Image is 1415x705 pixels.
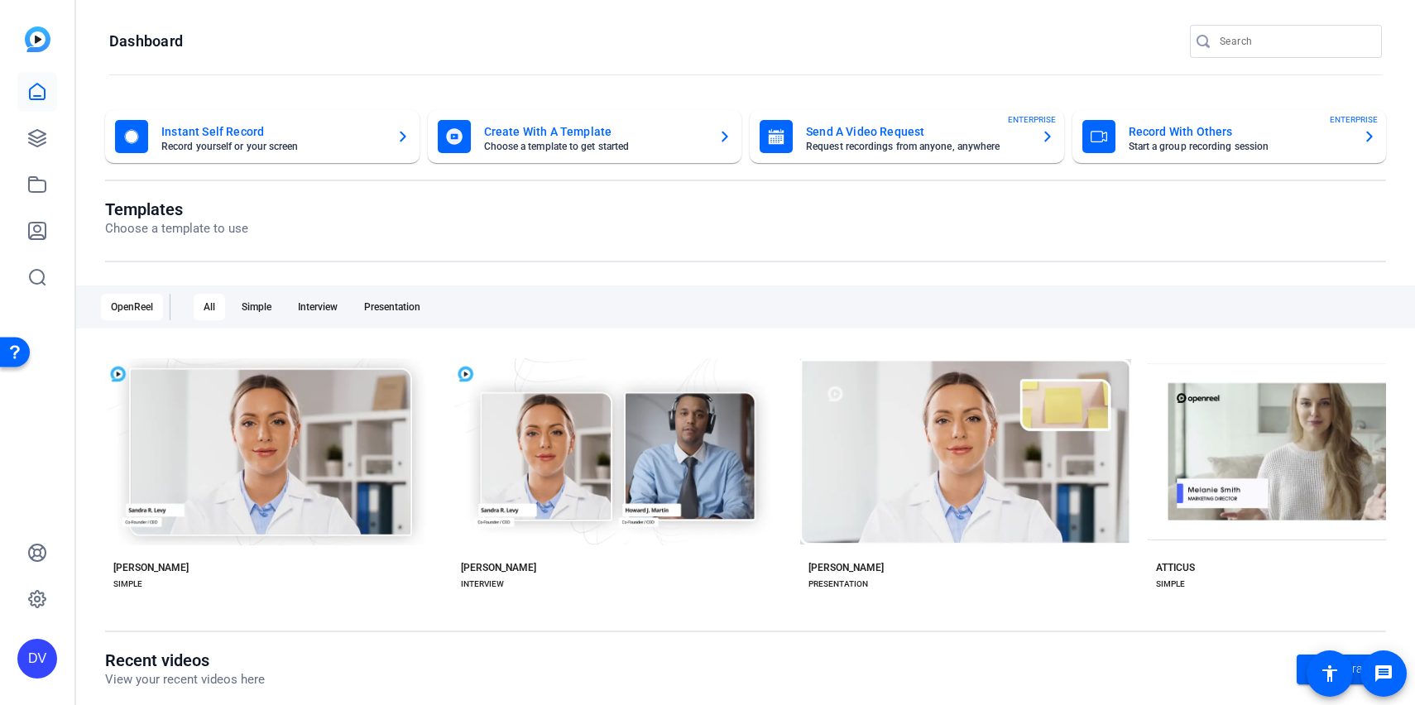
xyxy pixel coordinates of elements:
div: [PERSON_NAME] [461,561,536,574]
h1: Recent videos [105,650,265,670]
img: blue-gradient.svg [25,26,50,52]
button: Record With OthersStart a group recording sessionENTERPRISE [1072,110,1387,163]
a: Go to library [1297,655,1386,684]
div: SIMPLE [113,578,142,591]
input: Search [1220,31,1369,51]
div: DV [17,639,57,679]
h1: Dashboard [109,31,183,51]
mat-card-subtitle: Request recordings from anyone, anywhere [806,141,1028,151]
button: Instant Self RecordRecord yourself or your screen [105,110,420,163]
div: INTERVIEW [461,578,504,591]
div: Presentation [354,294,430,320]
div: ATTICUS [1156,561,1195,574]
span: ENTERPRISE [1330,113,1378,126]
mat-icon: message [1374,664,1393,683]
p: Choose a template to use [105,219,248,238]
button: Send A Video RequestRequest recordings from anyone, anywhereENTERPRISE [750,110,1064,163]
mat-icon: accessibility [1320,664,1340,683]
h1: Templates [105,199,248,219]
div: PRESENTATION [808,578,868,591]
mat-card-title: Instant Self Record [161,122,383,141]
div: OpenReel [101,294,163,320]
div: SIMPLE [1156,578,1185,591]
mat-card-subtitle: Record yourself or your screen [161,141,383,151]
div: Simple [232,294,281,320]
mat-card-title: Create With A Template [484,122,706,141]
button: Create With A TemplateChoose a template to get started [428,110,742,163]
mat-card-subtitle: Start a group recording session [1129,141,1350,151]
mat-card-subtitle: Choose a template to get started [484,141,706,151]
span: ENTERPRISE [1008,113,1056,126]
div: [PERSON_NAME] [808,561,884,574]
mat-card-title: Send A Video Request [806,122,1028,141]
div: [PERSON_NAME] [113,561,189,574]
p: View your recent videos here [105,670,265,689]
mat-card-title: Record With Others [1129,122,1350,141]
div: Interview [288,294,348,320]
div: All [194,294,225,320]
